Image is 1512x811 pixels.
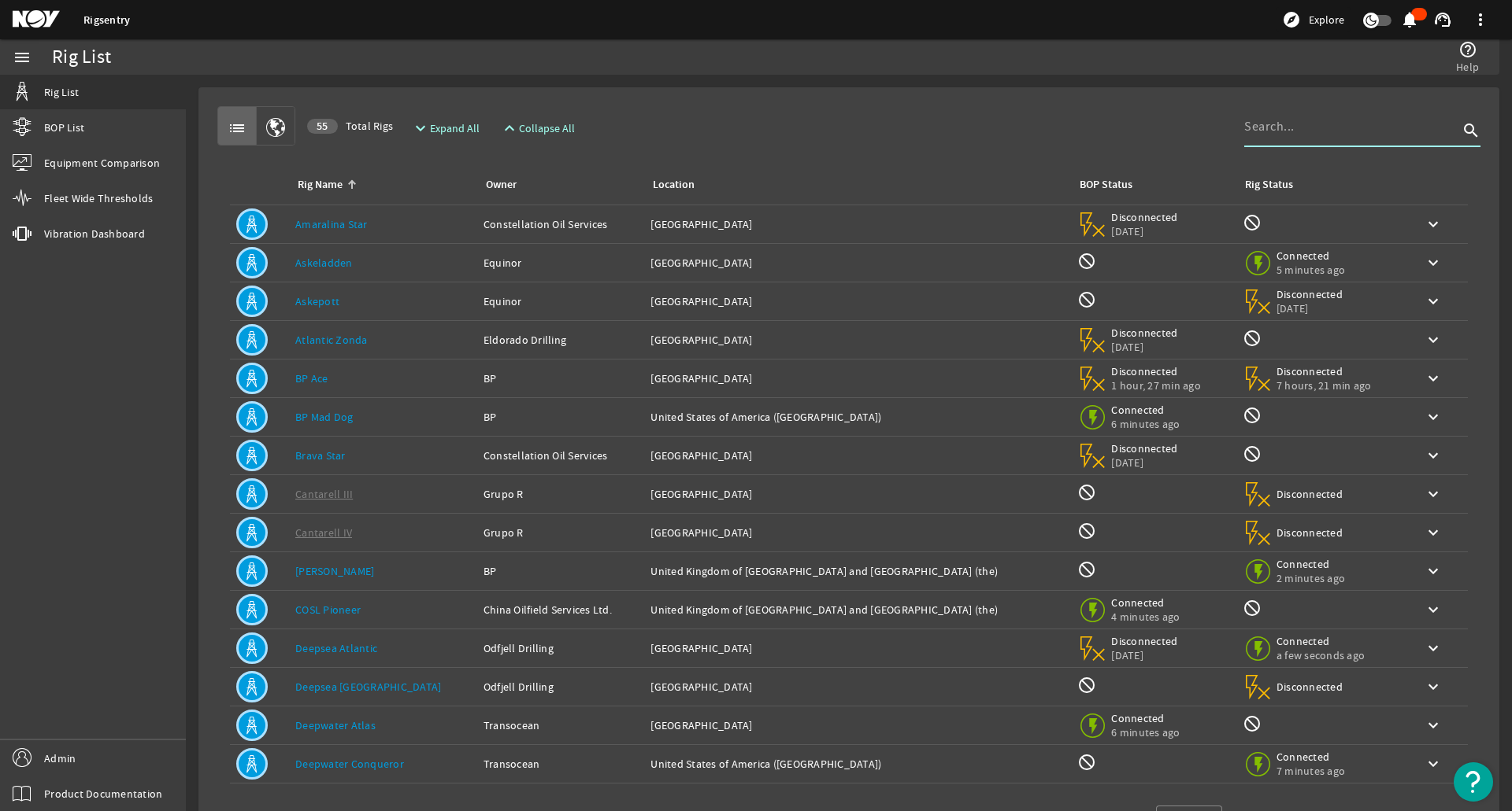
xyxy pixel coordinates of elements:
[484,486,638,502] div: Grupo R
[307,118,393,134] span: Total Rigs
[1277,487,1343,501] span: Disconnected
[1277,364,1372,378] span: Disconnected
[430,120,480,136] span: Expand All
[1462,121,1480,140] i: search
[1277,634,1365,648] span: Connected
[295,487,353,501] a: Cantarell III
[1077,522,1096,540] mat-icon: BOP Monitoring not available for this rig
[1080,176,1132,194] div: BOP Status
[650,176,1058,194] div: Location
[484,640,638,656] div: Odfjell Drilling
[1111,711,1180,725] span: Connected
[1077,753,1096,772] mat-icon: BOP Monitoring not available for this rig
[650,448,1065,463] div: [GEOGRAPHIC_DATA]
[295,757,404,771] a: Deepwater Conqueror
[1433,10,1452,29] mat-icon: support_agent
[650,486,1065,502] div: [GEOGRAPHIC_DATA]
[1277,648,1365,662] span: a few seconds ago
[44,190,153,206] span: Fleet Wide Thresholds
[1243,599,1262,617] mat-icon: Rig Monitoring not available for this rig
[1424,407,1443,426] mat-icon: keyboard_arrow_down
[1454,762,1493,802] button: Open Resource Center
[1077,560,1096,579] mat-icon: BOP Monitoring not available for this rig
[295,603,361,617] a: COSL Pioneer
[650,409,1065,425] div: United States of America ([GEOGRAPHIC_DATA])
[44,155,160,171] span: Equipment Comparison
[1277,301,1343,315] span: [DATE]
[650,332,1065,348] div: [GEOGRAPHIC_DATA]
[1111,224,1178,238] span: [DATE]
[650,563,1065,579] div: United Kingdom of [GEOGRAPHIC_DATA] and [GEOGRAPHIC_DATA] (the)
[1282,10,1301,29] mat-icon: explore
[1424,600,1443,619] mat-icon: keyboard_arrow_down
[1077,252,1096,271] mat-icon: BOP Monitoring not available for this rig
[484,370,638,386] div: BP
[484,525,638,540] div: Grupo R
[295,641,377,655] a: Deepsea Atlantic
[1243,714,1262,733] mat-icon: Rig Monitoring not available for this rig
[1277,750,1345,764] span: Connected
[484,602,638,617] div: China Oilfield Services Ltd.
[1277,680,1343,694] span: Disconnected
[484,332,638,348] div: Eldorado Drilling
[1424,716,1443,735] mat-icon: keyboard_arrow_down
[1243,406,1262,425] mat-icon: Rig Monitoring not available for this rig
[650,717,1065,733] div: [GEOGRAPHIC_DATA]
[1456,59,1479,75] span: Help
[1424,292,1443,311] mat-icon: keyboard_arrow_down
[13,224,31,243] mat-icon: vibration
[1077,483,1096,502] mat-icon: BOP Monitoring not available for this rig
[295,410,354,424] a: BP Mad Dog
[1309,12,1344,28] span: Explore
[486,176,517,194] div: Owner
[1077,676,1096,695] mat-icon: BOP Monitoring not available for this rig
[1424,754,1443,773] mat-icon: keyboard_arrow_down
[484,679,638,695] div: Odfjell Drilling
[405,114,486,142] button: Expand All
[44,120,84,135] span: BOP List
[494,114,581,142] button: Collapse All
[484,563,638,579] div: BP
[650,679,1065,695] div: [GEOGRAPHIC_DATA]
[484,176,632,194] div: Owner
[295,448,346,463] a: Brava Star
[1277,764,1345,778] span: 7 minutes ago
[1277,378,1372,393] span: 7 hours, 21 min ago
[1277,557,1345,571] span: Connected
[1111,403,1180,417] span: Connected
[1424,523,1443,542] mat-icon: keyboard_arrow_down
[228,119,246,138] mat-icon: list
[1111,648,1178,662] span: [DATE]
[1424,330,1443,349] mat-icon: keyboard_arrow_down
[1424,253,1443,272] mat-icon: keyboard_arrow_down
[1424,215,1443,234] mat-icon: keyboard_arrow_down
[295,333,368,347] a: Atlantic Zonda
[484,216,638,232] div: Constellation Oil Services
[650,756,1065,772] div: United States of America ([GEOGRAPHIC_DATA])
[44,84,79,100] span: Rig List
[1111,725,1180,739] span: 6 minutes ago
[484,409,638,425] div: BP
[484,293,638,309] div: Equinor
[1458,40,1477,59] mat-icon: help_outline
[484,717,638,733] div: Transocean
[1243,444,1262,463] mat-icon: Rig Monitoring not available for this rig
[295,217,368,231] a: Amaralina Star
[1111,441,1178,455] span: Disconnected
[1111,340,1178,354] span: [DATE]
[295,564,374,578] a: [PERSON_NAME]
[484,255,638,271] div: Equinor
[519,120,575,136] span: Collapse All
[1244,117,1458,136] input: Search...
[1277,525,1343,540] span: Disconnected
[1243,213,1262,232] mat-icon: Rig Monitoring not available for this rig
[1424,369,1443,388] mat-icon: keyboard_arrow_down
[1111,210,1178,224] span: Disconnected
[1462,1,1499,39] button: more_vert
[1277,249,1345,263] span: Connected
[1111,455,1178,470] span: [DATE]
[650,640,1065,656] div: [GEOGRAPHIC_DATA]
[1424,677,1443,696] mat-icon: keyboard_arrow_down
[295,256,353,270] a: Askeladden
[484,756,638,772] div: Transocean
